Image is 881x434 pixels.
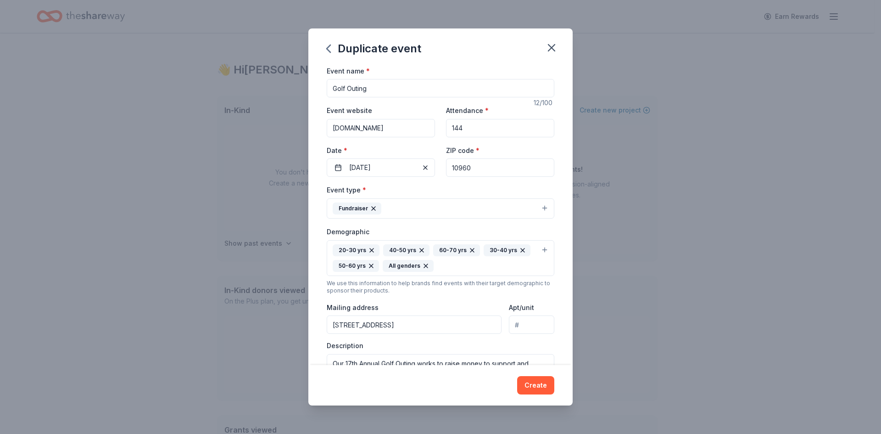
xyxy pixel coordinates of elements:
[327,341,363,350] label: Description
[327,354,554,395] textarea: Our 17th Annual Golf Outing works to raise money to support and provide access to YMCA Youth Prog...
[327,240,554,276] button: 20-30 yrs40-50 yrs60-70 yrs30-40 yrs50-60 yrsAll genders
[327,41,421,56] div: Duplicate event
[327,106,372,115] label: Event website
[327,186,366,195] label: Event type
[534,97,554,108] div: 12 /100
[446,106,489,115] label: Attendance
[327,158,435,177] button: [DATE]
[327,198,554,219] button: Fundraiser
[327,79,554,97] input: Spring Fundraiser
[333,260,379,272] div: 50-60 yrs
[446,158,554,177] input: 12345 (U.S. only)
[327,316,502,334] input: Enter a US address
[383,244,429,256] div: 40-50 yrs
[509,303,534,312] label: Apt/unit
[509,316,554,334] input: #
[484,244,530,256] div: 30-40 yrs
[327,146,435,155] label: Date
[327,280,554,294] div: We use this information to help brands find events with their target demographic to sponsor their...
[446,146,480,155] label: ZIP code
[333,203,381,214] div: Fundraiser
[327,303,379,312] label: Mailing address
[327,119,435,137] input: https://www...
[433,244,480,256] div: 60-70 yrs
[333,244,379,256] div: 20-30 yrs
[383,260,434,272] div: All genders
[517,376,554,395] button: Create
[327,227,369,237] label: Demographic
[327,67,370,76] label: Event name
[446,119,554,137] input: 20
